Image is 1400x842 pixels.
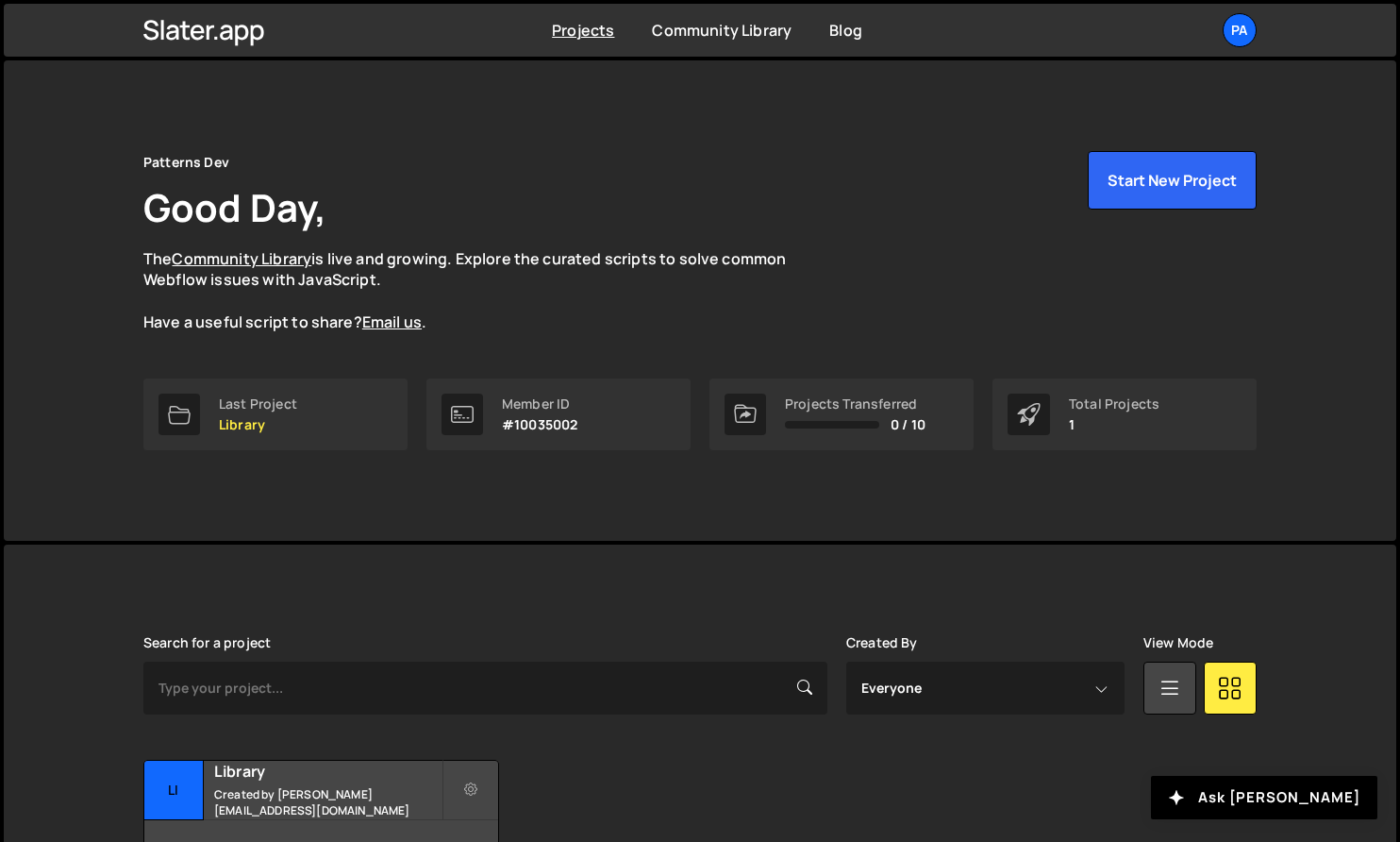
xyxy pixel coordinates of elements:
span: 0 / 10 [891,417,925,432]
div: Total Projects [1069,396,1159,412]
button: Start New Project [1088,151,1257,210]
p: #10035002 [502,417,577,432]
a: Email us [362,312,422,332]
p: Library [219,417,297,432]
a: Pa [1223,13,1257,47]
label: Search for a project [143,635,271,650]
button: Ask [PERSON_NAME] [1151,776,1377,819]
h2: Library [214,761,442,782]
label: View Mode [1143,635,1213,650]
label: Created By [846,635,918,650]
a: Community Library [652,20,792,41]
a: Community Library [172,248,311,269]
div: Patterns Dev [143,151,229,174]
div: Li [144,761,204,820]
h1: Good Day, [143,181,326,233]
div: Last Project [219,396,297,412]
a: Last Project Library [143,379,408,450]
p: The is live and growing. Explore the curated scripts to solve common Webflow issues with JavaScri... [143,248,823,333]
input: Type your project... [143,662,827,715]
a: Blog [829,20,862,41]
p: 1 [1069,417,1159,432]
div: Projects Transferred [785,396,925,412]
a: Projects [552,20,614,41]
div: Member ID [502,396,577,412]
small: Created by [PERSON_NAME][EMAIL_ADDRESS][DOMAIN_NAME] [214,786,442,818]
